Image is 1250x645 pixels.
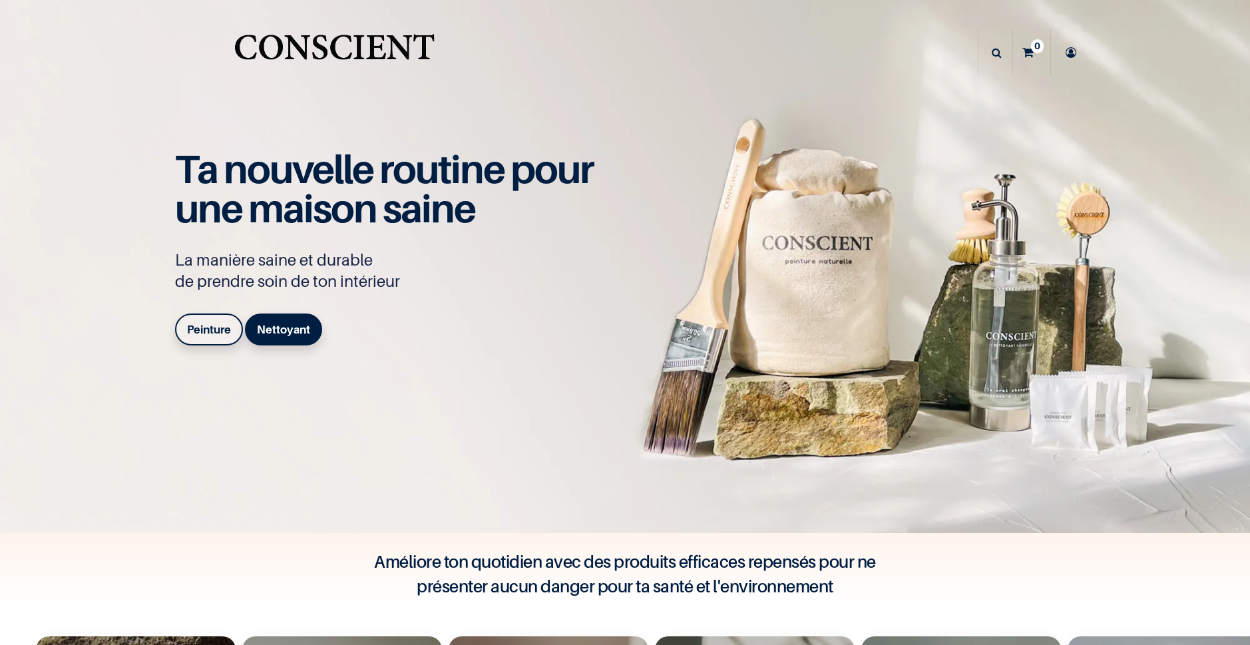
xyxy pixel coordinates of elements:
[232,27,437,79] img: Conscient
[187,323,231,336] b: Peinture
[1031,39,1044,53] sup: 0
[232,27,437,79] a: Logo of Conscient
[1013,29,1050,76] a: 0
[245,314,322,345] a: Nettoyant
[175,145,593,232] span: Ta nouvelle routine pour une maison saine
[1181,559,1244,622] iframe: Tidio Chat
[359,549,891,600] h4: Améliore ton quotidien avec des produits efficaces repensés pour ne présenter aucun danger pour t...
[175,314,243,345] a: Peinture
[257,323,310,336] b: Nettoyant
[175,250,608,292] p: La manière saine et durable de prendre soin de ton intérieur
